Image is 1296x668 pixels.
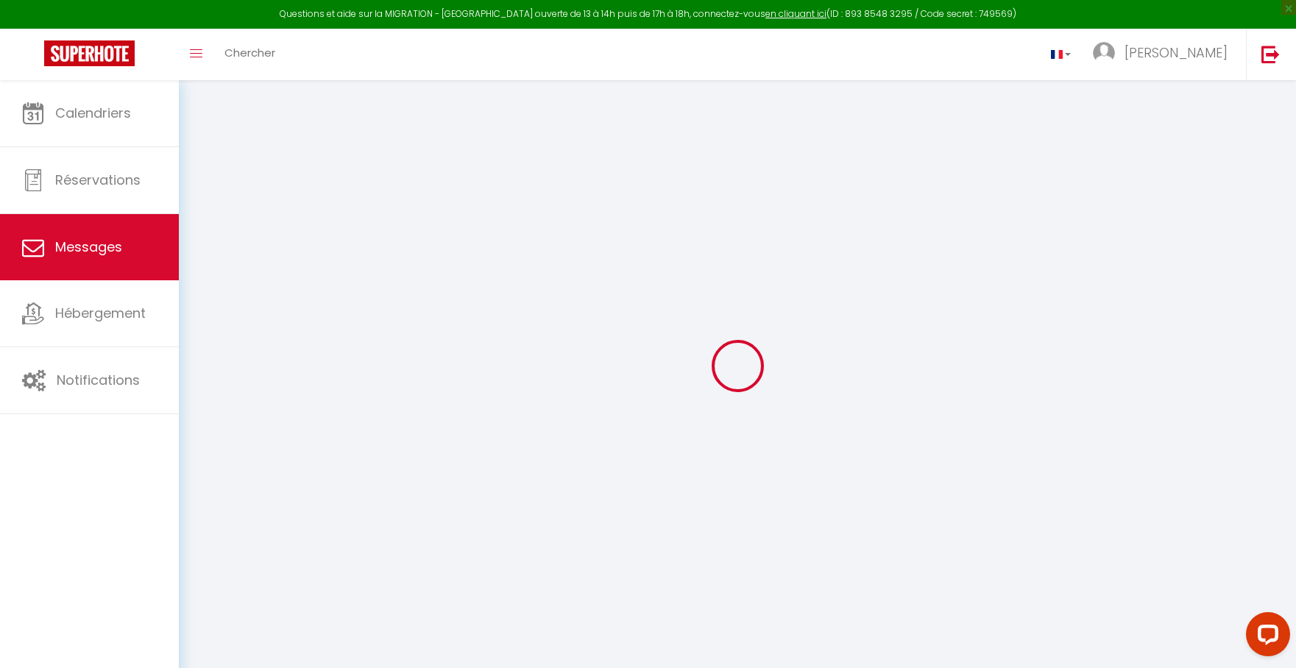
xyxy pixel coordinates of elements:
span: Notifications [57,371,140,389]
img: logout [1261,45,1280,63]
a: Chercher [213,29,286,80]
span: Hébergement [55,304,146,322]
iframe: LiveChat chat widget [1234,606,1296,668]
span: Chercher [224,45,275,60]
img: Super Booking [44,40,135,66]
span: Réservations [55,171,141,189]
span: [PERSON_NAME] [1125,43,1228,62]
a: ... [PERSON_NAME] [1082,29,1246,80]
span: Calendriers [55,104,131,122]
span: Messages [55,238,122,256]
img: ... [1093,42,1115,64]
a: en cliquant ici [765,7,826,20]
